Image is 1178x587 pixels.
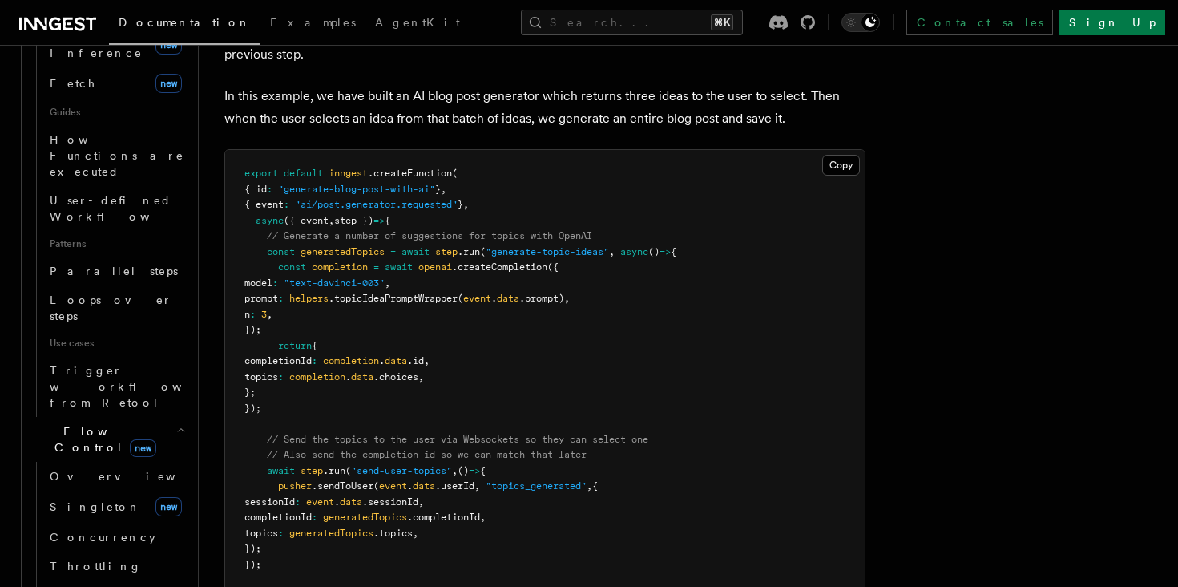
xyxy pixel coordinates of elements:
span: () [648,246,660,257]
span: , [418,371,424,383]
span: ({ event [284,215,329,226]
span: step [301,465,323,476]
span: n [244,309,250,320]
span: , [564,293,570,304]
span: "generate-blog-post-with-ai" [278,184,435,195]
span: pusher [278,480,312,492]
a: Examples [260,5,365,43]
span: helpers [289,293,329,304]
a: Loops over steps [43,285,188,330]
button: Copy [822,155,860,176]
span: inngest [329,168,368,179]
span: : [267,184,272,195]
span: async [620,246,648,257]
span: , [474,480,480,492]
span: data [340,496,362,508]
span: step [435,246,458,257]
span: Fetch [50,77,96,90]
span: const [267,246,295,257]
span: const [278,261,306,273]
button: Search...⌘K [521,10,743,35]
span: : [272,277,278,289]
span: step }) [334,215,373,226]
span: .createCompletion [452,261,547,273]
span: model [244,277,272,289]
span: new [130,439,156,457]
span: completionId [244,512,312,523]
span: Patterns [43,231,188,257]
span: Concurrency [50,531,155,544]
a: Sign Up [1059,10,1165,35]
span: : [284,199,289,210]
span: .topicIdeaPromptWrapper [329,293,458,304]
span: : [312,512,317,523]
span: ( [458,293,463,304]
span: }); [244,543,261,554]
span: : [312,355,317,366]
span: generatedTopics [289,528,373,539]
span: data [351,371,373,383]
span: Singleton [50,500,141,513]
span: .completionId [407,512,480,523]
span: : [278,371,284,383]
span: : [278,528,284,539]
span: "send-user-topics" [351,465,452,476]
span: new [155,497,182,516]
span: Use cases [43,330,188,356]
span: , [452,465,458,476]
span: Parallel steps [50,265,178,277]
span: prompt [244,293,278,304]
span: generatedTopics [301,246,385,257]
span: ( [345,465,351,476]
span: => [469,465,480,476]
span: }); [244,324,261,335]
a: Singletonnew [43,491,188,523]
span: { [480,465,486,476]
span: . [407,480,413,492]
span: data [497,293,519,304]
span: , [267,309,272,320]
span: Trigger workflows from Retool [50,364,226,409]
span: , [609,246,615,257]
span: ( [480,246,486,257]
span: ( [452,168,458,179]
span: = [390,246,396,257]
a: AgentKit [365,5,470,43]
span: Flow Control [28,423,176,455]
span: . [334,496,340,508]
span: async [256,215,284,226]
span: await [267,465,295,476]
span: .sessionId [362,496,418,508]
span: sessionId [244,496,295,508]
span: topics [244,528,278,539]
a: Fetchnew [43,67,188,99]
span: "text-davinci-003" [284,277,385,289]
a: Documentation [109,5,260,45]
span: return [278,340,312,351]
span: => [660,246,671,257]
span: , [424,355,430,366]
span: . [491,293,497,304]
p: In this example, we have built an AI blog post generator which returns three ideas to the user to... [224,85,865,130]
a: Overview [43,462,188,491]
span: .run [323,465,345,476]
span: export [244,168,278,179]
span: // Also send the completion id so we can match that later [267,449,587,460]
span: How Functions are executed [50,133,184,178]
span: { event [244,199,284,210]
span: event [306,496,334,508]
span: } [458,199,463,210]
span: Loops over steps [50,293,172,322]
span: Documentation [119,16,251,29]
span: ( [373,480,379,492]
span: completionId [244,355,312,366]
span: await [401,246,430,257]
a: Throttling [43,552,188,581]
span: , [463,199,469,210]
span: .run [458,246,480,257]
span: .createFunction [368,168,452,179]
span: default [284,168,323,179]
span: data [385,355,407,366]
span: , [441,184,446,195]
span: event [379,480,407,492]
